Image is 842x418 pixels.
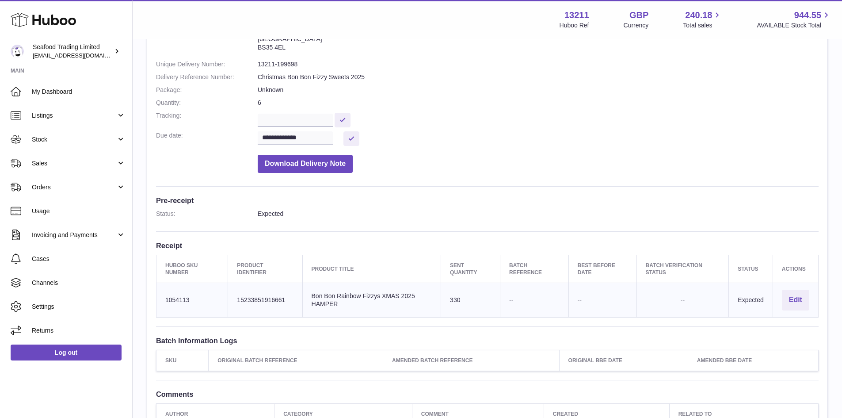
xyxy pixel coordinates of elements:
span: Cases [32,255,126,263]
h3: Comments [156,389,819,399]
strong: GBP [629,9,648,21]
td: 1054113 [156,283,228,318]
dt: Package: [156,86,258,94]
th: Product Identifier [228,255,302,283]
dt: Due date: [156,131,258,146]
td: 330 [441,283,500,318]
h3: Receipt [156,241,819,250]
h3: Pre-receipt [156,196,819,205]
div: Seafood Trading Limited [33,43,112,60]
th: Actions [773,255,818,283]
span: My Dashboard [32,88,126,96]
th: Product title [302,255,441,283]
dt: Delivery Reference Number: [156,73,258,81]
th: Best Before Date [568,255,636,283]
th: Original Batch Reference [209,350,383,371]
th: Amended BBE Date [688,350,818,371]
dd: Expected [258,210,819,218]
span: [EMAIL_ADDRESS][DOMAIN_NAME] [33,52,130,59]
span: Invoicing and Payments [32,231,116,239]
span: Usage [32,207,126,215]
span: Settings [32,303,126,311]
span: Total sales [683,21,722,30]
span: AVAILABLE Stock Total [757,21,831,30]
dd: Unknown [258,86,819,94]
dt: Quantity: [156,99,258,107]
a: 944.55 AVAILABLE Stock Total [757,9,831,30]
div: Huboo Ref [560,21,589,30]
div: Currency [624,21,649,30]
dt: Status: [156,210,258,218]
button: Edit [782,290,809,311]
img: online@rickstein.com [11,45,24,58]
h3: Batch Information Logs [156,336,819,345]
a: Log out [11,345,122,360]
dt: Unique Delivery Number: [156,60,258,69]
span: Listings [32,111,116,120]
span: Stock [32,135,116,144]
th: Amended Batch Reference [383,350,560,371]
span: 240.18 [685,9,712,21]
dd: 6 [258,99,819,107]
td: Expected [729,283,773,318]
th: Status [729,255,773,283]
span: Channels [32,279,126,287]
span: 944.55 [794,9,821,21]
dd: Christmas Bon Bon Fizzy Sweets 2025 [258,73,819,81]
span: Sales [32,159,116,168]
td: Bon Bon Rainbow Fizzys XMAS 2025 HAMPER [302,283,441,318]
span: Orders [32,183,116,192]
th: Batch Reference [500,255,568,283]
button: Download Delivery Note [258,155,353,173]
th: Batch Verification Status [636,255,729,283]
a: 240.18 Total sales [683,9,722,30]
span: Returns [32,326,126,335]
th: Huboo SKU Number [156,255,228,283]
th: SKU [156,350,209,371]
td: 15233851916661 [228,283,302,318]
dd: 13211-199698 [258,60,819,69]
td: -- [568,283,636,318]
dt: Tracking: [156,111,258,127]
strong: 13211 [564,9,589,21]
th: Original BBE Date [559,350,688,371]
td: -- [500,283,568,318]
th: Sent Quantity [441,255,500,283]
div: -- [646,296,720,304]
